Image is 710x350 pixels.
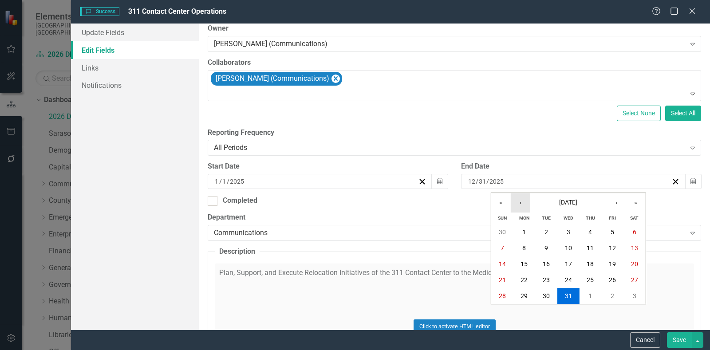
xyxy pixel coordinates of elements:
[567,228,570,236] abbr: December 3, 2025
[521,276,528,283] abbr: December 22, 2025
[630,332,660,348] button: Cancel
[601,256,623,272] button: December 19, 2025
[623,288,646,304] button: January 3, 2026
[587,260,594,267] abbr: December 18, 2025
[511,193,530,212] button: ‹
[633,228,636,236] abbr: December 6, 2025
[486,177,489,185] span: /
[499,228,506,236] abbr: November 30, 2025
[521,260,528,267] abbr: December 15, 2025
[491,193,511,212] button: «
[609,276,616,283] abbr: December 26, 2025
[213,72,331,85] div: [PERSON_NAME] (Communications)
[513,256,536,272] button: December 15, 2025
[499,276,506,283] abbr: December 21, 2025
[617,106,661,121] button: Select None
[586,215,595,221] abbr: Thursday
[522,244,526,252] abbr: December 8, 2025
[633,292,636,299] abbr: January 3, 2026
[513,224,536,240] button: December 1, 2025
[522,228,526,236] abbr: December 1, 2025
[214,39,686,49] div: [PERSON_NAME] (Communications)
[128,7,226,16] span: 311 Contact Center Operations
[611,292,614,299] abbr: January 2, 2026
[513,288,536,304] button: December 29, 2025
[542,215,551,221] abbr: Tuesday
[601,240,623,256] button: December 12, 2025
[544,228,548,236] abbr: December 2, 2025
[630,215,639,221] abbr: Saturday
[601,224,623,240] button: December 5, 2025
[609,244,616,252] abbr: December 12, 2025
[468,177,476,186] input: mm
[543,276,550,283] abbr: December 23, 2025
[208,24,701,34] label: Owner
[611,228,614,236] abbr: December 5, 2025
[491,240,513,256] button: December 7, 2025
[535,240,557,256] button: December 9, 2025
[208,212,701,223] label: Department
[219,177,222,185] span: /
[530,193,607,212] button: [DATE]
[557,256,580,272] button: December 17, 2025
[521,292,528,299] abbr: December 29, 2025
[559,199,577,206] span: [DATE]
[544,244,548,252] abbr: December 9, 2025
[491,272,513,288] button: December 21, 2025
[564,215,573,221] abbr: Wednesday
[601,272,623,288] button: December 26, 2025
[587,276,594,283] abbr: December 25, 2025
[489,177,504,186] input: yyyy
[557,224,580,240] button: December 3, 2025
[543,260,550,267] abbr: December 16, 2025
[513,272,536,288] button: December 22, 2025
[557,288,580,304] button: December 31, 2025
[565,244,572,252] abbr: December 10, 2025
[631,244,638,252] abbr: December 13, 2025
[71,59,199,77] a: Links
[607,193,626,212] button: ›
[491,288,513,304] button: December 28, 2025
[588,292,592,299] abbr: January 1, 2026
[208,161,448,172] div: Start Date
[499,260,506,267] abbr: December 14, 2025
[580,288,602,304] button: January 1, 2026
[535,288,557,304] button: December 30, 2025
[580,256,602,272] button: December 18, 2025
[623,256,646,272] button: December 20, 2025
[208,128,701,138] label: Reporting Frequency
[71,24,199,41] a: Update Fields
[513,240,536,256] button: December 8, 2025
[580,240,602,256] button: December 11, 2025
[215,247,260,257] legend: Description
[498,215,507,221] abbr: Sunday
[414,319,496,334] button: Click to activate HTML editor
[580,272,602,288] button: December 25, 2025
[623,272,646,288] button: December 27, 2025
[80,7,119,16] span: Success
[499,292,506,299] abbr: December 28, 2025
[491,256,513,272] button: December 14, 2025
[208,58,701,68] label: Collaborators
[476,177,478,185] span: /
[667,332,692,348] button: Save
[535,224,557,240] button: December 2, 2025
[623,240,646,256] button: December 13, 2025
[626,193,646,212] button: »
[214,228,686,238] div: Communications
[461,161,701,172] div: End Date
[223,196,257,206] div: Completed
[623,224,646,240] button: December 6, 2025
[214,143,686,153] div: All Periods
[565,260,572,267] abbr: December 17, 2025
[543,292,550,299] abbr: December 30, 2025
[557,272,580,288] button: December 24, 2025
[580,224,602,240] button: December 4, 2025
[609,260,616,267] abbr: December 19, 2025
[587,244,594,252] abbr: December 11, 2025
[519,215,529,221] abbr: Monday
[535,256,557,272] button: December 16, 2025
[609,215,616,221] abbr: Friday
[565,292,572,299] abbr: December 31, 2025
[565,276,572,283] abbr: December 24, 2025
